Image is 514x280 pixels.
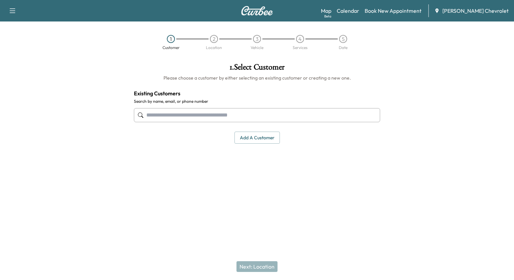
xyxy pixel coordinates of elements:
div: Beta [324,14,331,19]
span: [PERSON_NAME] Chevrolet [442,7,509,15]
img: Curbee Logo [241,6,273,15]
h6: Please choose a customer by either selecting an existing customer or creating a new one. [134,75,380,81]
div: 5 [339,35,347,43]
div: Date [339,46,347,50]
a: Calendar [337,7,359,15]
div: 1 [167,35,175,43]
button: Add a customer [234,132,280,144]
div: 4 [296,35,304,43]
h1: 1 . Select Customer [134,63,380,75]
a: MapBeta [321,7,331,15]
div: 3 [253,35,261,43]
div: Vehicle [251,46,263,50]
label: Search by name, email, or phone number [134,99,380,104]
h4: Existing Customers [134,89,380,97]
div: 2 [210,35,218,43]
div: Customer [162,46,180,50]
div: Location [206,46,222,50]
div: Services [293,46,307,50]
a: Book New Appointment [365,7,421,15]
